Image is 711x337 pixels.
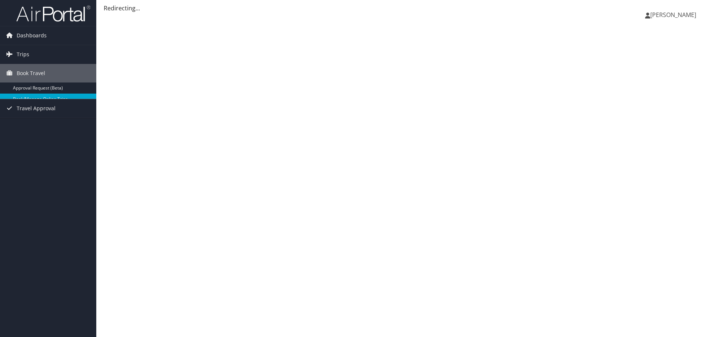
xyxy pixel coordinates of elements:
span: Book Travel [17,64,45,82]
span: [PERSON_NAME] [650,11,696,19]
a: [PERSON_NAME] [645,4,704,26]
div: Redirecting... [104,4,704,13]
span: Dashboards [17,26,47,45]
span: Travel Approval [17,99,56,118]
img: airportal-logo.png [16,5,90,22]
span: Trips [17,45,29,64]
